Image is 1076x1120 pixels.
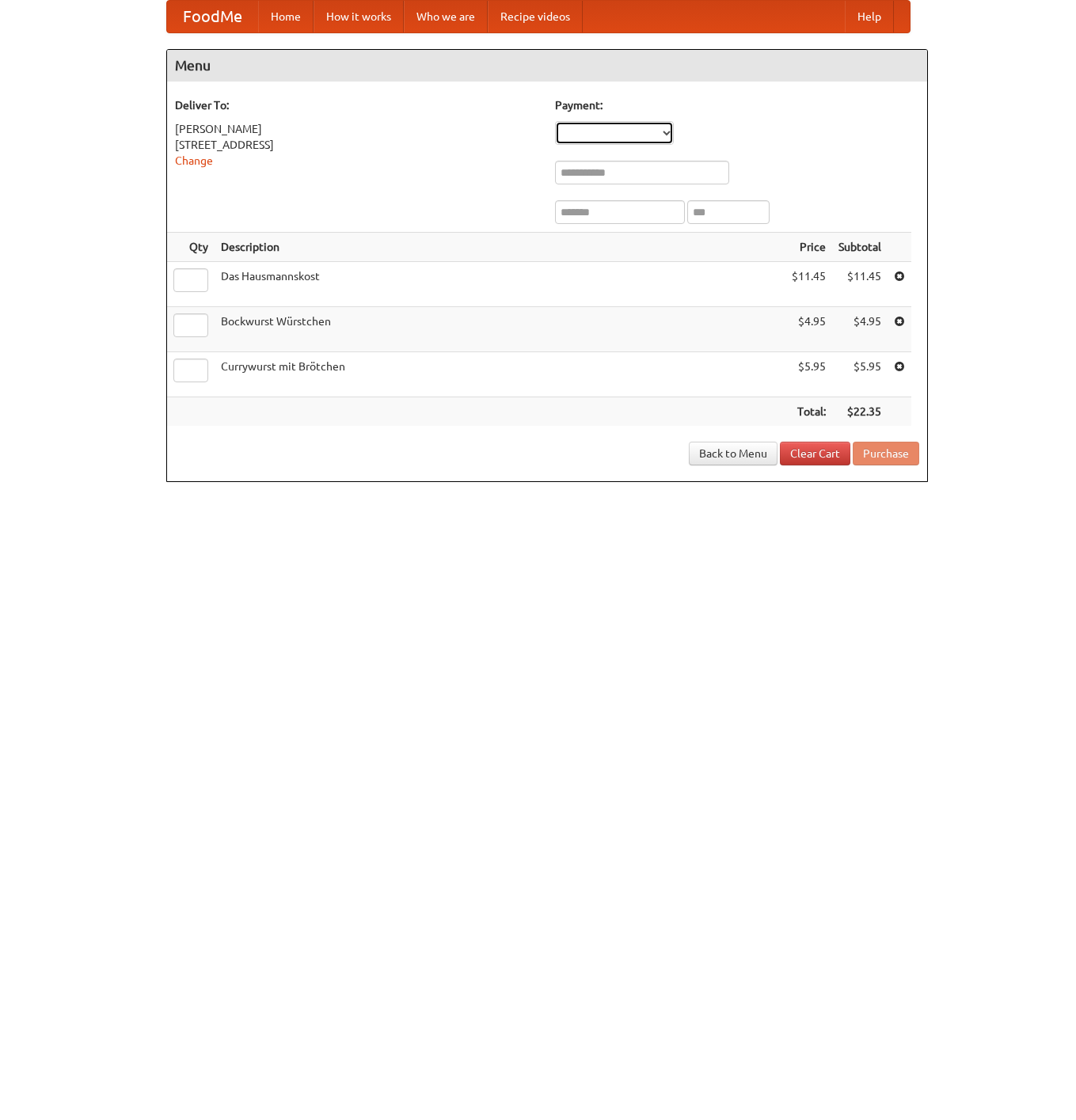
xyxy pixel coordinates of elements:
[175,137,539,153] div: [STREET_ADDRESS]
[832,397,888,427] th: $22.35
[175,154,213,167] a: Change
[832,352,888,397] td: $5.95
[785,233,832,262] th: Price
[488,1,583,32] a: Recipe videos
[555,97,919,113] h5: Payment:
[780,442,850,465] a: Clear Cart
[845,1,894,32] a: Help
[314,1,404,32] a: How it works
[167,233,215,262] th: Qty
[215,352,785,397] td: Currywurst mit Brötchen
[215,233,785,262] th: Description
[167,50,927,82] h4: Menu
[785,262,832,307] td: $11.45
[167,1,258,32] a: FoodMe
[175,97,539,113] h5: Deliver To:
[832,262,888,307] td: $11.45
[215,307,785,352] td: Bockwurst Würstchen
[785,307,832,352] td: $4.95
[853,442,919,465] button: Purchase
[258,1,314,32] a: Home
[404,1,488,32] a: Who we are
[175,121,539,137] div: [PERSON_NAME]
[785,352,832,397] td: $5.95
[785,397,832,427] th: Total:
[215,262,785,307] td: Das Hausmannskost
[832,307,888,352] td: $4.95
[689,442,778,465] a: Back to Menu
[832,233,888,262] th: Subtotal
